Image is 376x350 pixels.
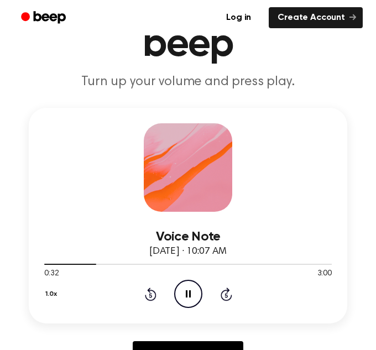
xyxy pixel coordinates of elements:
span: 3:00 [317,268,332,280]
a: Beep [13,7,76,29]
span: 0:32 [44,268,59,280]
button: 1.0x [44,285,61,304]
p: Turn up your volume and press play. [13,74,363,90]
a: Create Account [269,7,363,28]
h3: Voice Note [44,229,332,244]
a: Log in [215,5,262,30]
span: [DATE] · 10:07 AM [149,247,227,257]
